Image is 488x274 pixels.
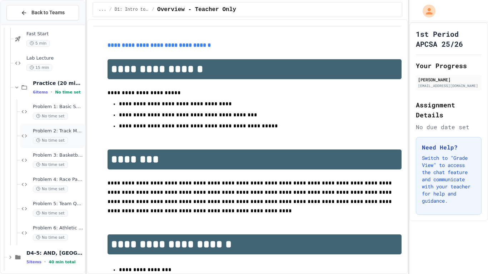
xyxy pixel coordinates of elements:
[33,152,83,158] span: Problem 3: Basketball Scholarship Evaluation
[33,186,68,192] span: No time set
[33,225,83,231] span: Problem 6: Athletic Achievement Tracker
[26,250,83,256] span: D4-5: AND, [GEOGRAPHIC_DATA], NOT
[416,123,482,131] div: No due date set
[416,100,482,120] h2: Assignment Details
[152,7,154,12] span: /
[33,90,48,95] span: 6 items
[418,83,479,88] div: [EMAIL_ADDRESS][DOMAIN_NAME]
[33,177,83,183] span: Problem 4: Race Pace Calculator
[416,29,482,49] h1: 1st Period APCSA 25/26
[26,64,52,71] span: 15 min
[33,137,68,144] span: No time set
[26,31,83,37] span: Fast Start
[422,143,475,152] h3: Need Help?
[33,210,68,217] span: No time set
[33,201,83,207] span: Problem 5: Team Qualification System
[26,40,50,47] span: 5 min
[109,7,112,12] span: /
[157,5,236,14] span: Overview - Teacher Only
[115,7,149,12] span: D1: Intro to APCSA
[44,259,46,265] span: •
[416,61,482,71] h2: Your Progress
[31,9,65,16] span: Back to Teams
[6,5,79,20] button: Back to Teams
[415,3,437,19] div: My Account
[26,55,83,61] span: Lab Lecture
[51,89,52,95] span: •
[99,7,106,12] span: ...
[418,76,479,83] div: [PERSON_NAME]
[33,80,83,86] span: Practice (20 mins)
[55,90,81,95] span: No time set
[422,154,475,204] p: Switch to "Grade View" to access the chat feature and communicate with your teacher for help and ...
[33,234,68,241] span: No time set
[26,260,41,264] span: 5 items
[33,104,83,110] span: Problem 1: Basic Swimming Qualification
[33,113,68,120] span: No time set
[33,161,68,168] span: No time set
[49,260,75,264] span: 40 min total
[33,128,83,134] span: Problem 2: Track Meet Awards System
